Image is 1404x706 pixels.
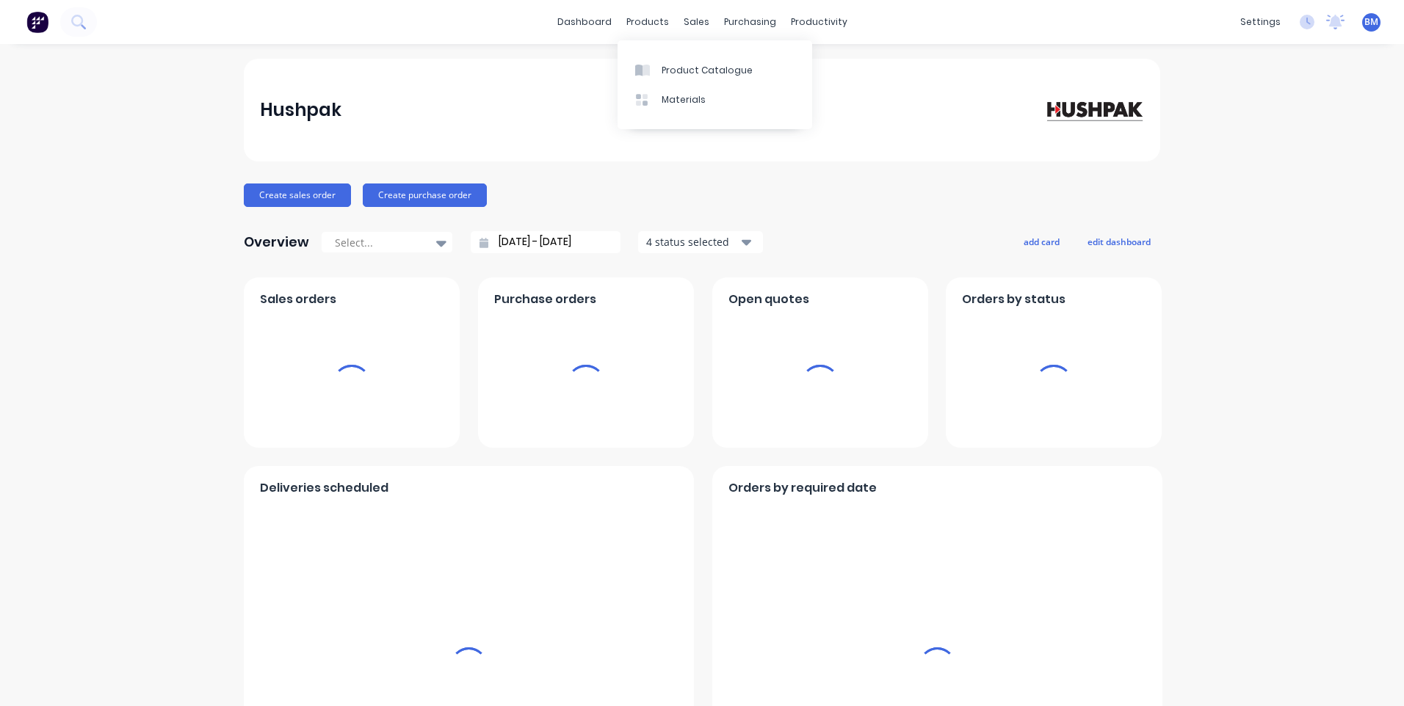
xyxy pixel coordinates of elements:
span: BM [1364,15,1378,29]
button: 4 status selected [638,231,763,253]
button: Create sales order [244,183,351,207]
button: Create purchase order [363,183,487,207]
span: Purchase orders [494,291,596,308]
span: Open quotes [728,291,809,308]
div: purchasing [717,11,784,33]
div: 4 status selected [646,234,739,250]
div: Materials [662,93,706,106]
div: Overview [244,228,309,257]
div: sales [676,11,717,33]
img: Hushpak [1041,97,1144,123]
div: settings [1233,11,1288,33]
img: Factory [26,11,48,33]
div: products [619,11,676,33]
a: Materials [618,85,812,114]
a: Product Catalogue [618,55,812,84]
a: dashboard [550,11,619,33]
div: Hushpak [260,95,341,125]
div: Product Catalogue [662,64,753,77]
span: Deliveries scheduled [260,479,388,497]
button: add card [1014,232,1069,251]
span: Sales orders [260,291,336,308]
span: Orders by status [962,291,1065,308]
div: productivity [784,11,855,33]
span: Orders by required date [728,479,877,497]
button: edit dashboard [1078,232,1160,251]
